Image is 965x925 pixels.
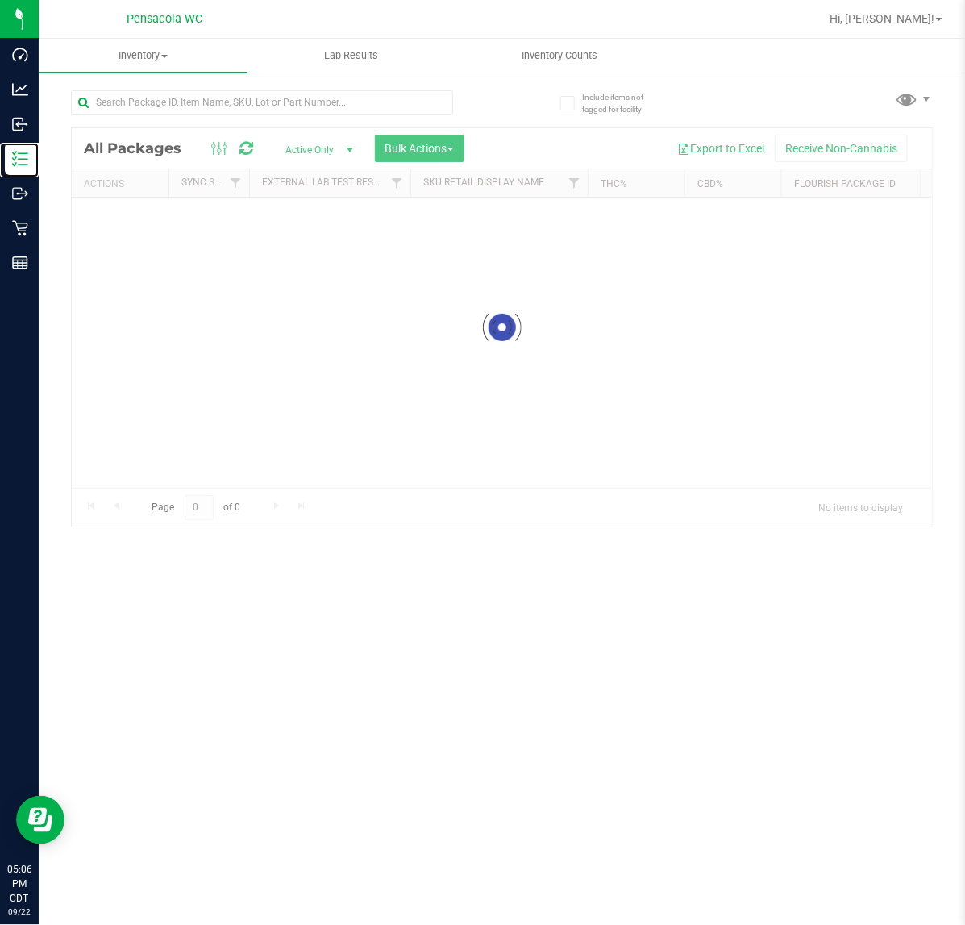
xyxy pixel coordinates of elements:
[247,39,456,73] a: Lab Results
[12,151,28,167] inline-svg: Inventory
[500,48,619,63] span: Inventory Counts
[39,48,247,63] span: Inventory
[12,116,28,132] inline-svg: Inbound
[12,81,28,98] inline-svg: Analytics
[12,185,28,202] inline-svg: Outbound
[455,39,664,73] a: Inventory Counts
[582,91,663,115] span: Include items not tagged for facility
[830,12,934,25] span: Hi, [PERSON_NAME]!
[12,47,28,63] inline-svg: Dashboard
[39,39,247,73] a: Inventory
[16,796,64,844] iframe: Resource center
[12,255,28,271] inline-svg: Reports
[7,862,31,906] p: 05:06 PM CDT
[7,906,31,918] p: 09/22
[71,90,453,115] input: Search Package ID, Item Name, SKU, Lot or Part Number...
[12,220,28,236] inline-svg: Retail
[302,48,400,63] span: Lab Results
[127,12,202,26] span: Pensacola WC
